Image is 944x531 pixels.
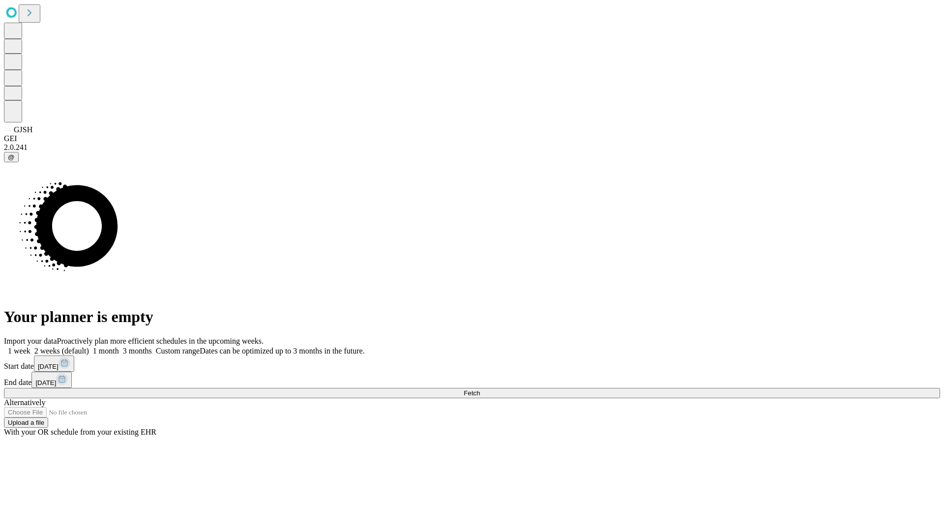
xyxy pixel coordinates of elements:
span: 2 weeks (default) [34,347,89,355]
h1: Your planner is empty [4,308,940,326]
span: With your OR schedule from your existing EHR [4,428,156,436]
span: [DATE] [38,363,59,370]
span: GJSH [14,125,32,134]
button: Fetch [4,388,940,398]
span: Alternatively [4,398,45,407]
button: Upload a file [4,417,48,428]
div: GEI [4,134,940,143]
span: Custom range [156,347,200,355]
span: 3 months [123,347,152,355]
button: @ [4,152,19,162]
span: @ [8,153,15,161]
div: Start date [4,355,940,372]
span: Import your data [4,337,57,345]
span: Fetch [464,389,480,397]
div: 2.0.241 [4,143,940,152]
button: [DATE] [31,372,72,388]
span: Dates can be optimized up to 3 months in the future. [200,347,364,355]
span: 1 month [93,347,119,355]
span: 1 week [8,347,30,355]
div: End date [4,372,940,388]
span: Proactively plan more efficient schedules in the upcoming weeks. [57,337,264,345]
button: [DATE] [34,355,74,372]
span: [DATE] [35,379,56,386]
